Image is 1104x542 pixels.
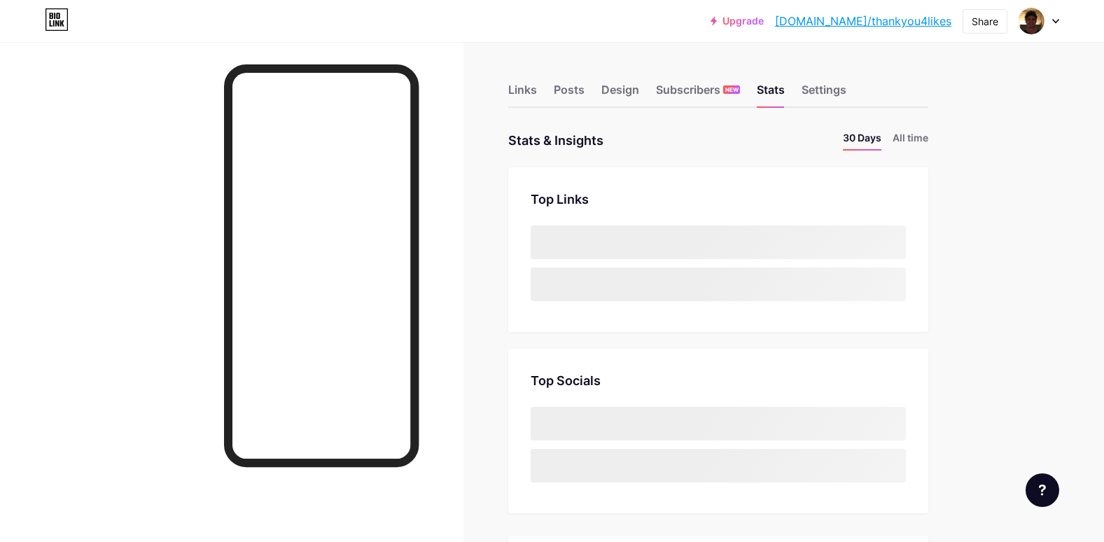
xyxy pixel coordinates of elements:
[725,85,739,94] span: NEW
[893,130,928,151] li: All time
[972,14,998,29] div: Share
[508,81,537,106] div: Links
[508,130,603,151] div: Stats & Insights
[711,15,764,27] a: Upgrade
[531,371,906,390] div: Top Socials
[656,81,740,106] div: Subscribers
[554,81,585,106] div: Posts
[1018,8,1044,34] img: thankyou4likes
[757,81,785,106] div: Stats
[531,190,906,209] div: Top Links
[802,81,846,106] div: Settings
[775,13,951,29] a: [DOMAIN_NAME]/thankyou4likes
[843,130,881,151] li: 30 Days
[601,81,639,106] div: Design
